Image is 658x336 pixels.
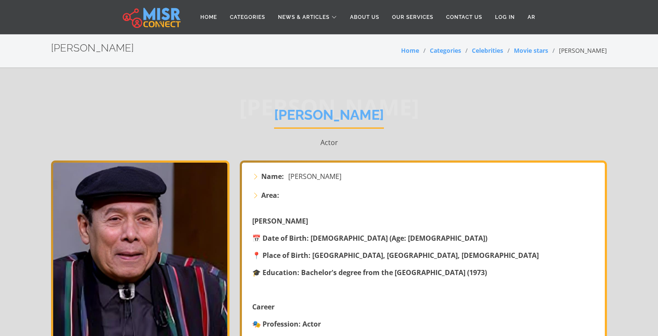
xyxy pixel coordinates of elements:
a: About Us [344,9,386,25]
p: Actor [51,137,607,148]
a: Contact Us [440,9,489,25]
a: Categories [430,46,461,54]
a: Categories [223,9,272,25]
strong: Career [252,302,275,312]
a: AR [521,9,542,25]
a: Our Services [386,9,440,25]
li: [PERSON_NAME] [548,46,607,55]
img: main.misr_connect [123,6,180,28]
a: Movie stars [514,46,548,54]
strong: Area: [261,190,279,200]
h2: [PERSON_NAME] [51,42,134,54]
strong: 🎓 Education: Bachelor's degree from the [GEOGRAPHIC_DATA] (1973) [252,268,487,277]
span: [PERSON_NAME] [288,171,341,182]
a: Home [194,9,223,25]
a: Home [401,46,419,54]
a: Log in [489,9,521,25]
h1: [PERSON_NAME] [274,107,384,129]
strong: Name: [261,171,284,182]
strong: 📅 Date of Birth: [DEMOGRAPHIC_DATA] (Age: [DEMOGRAPHIC_DATA]) [252,233,487,243]
strong: 🎭 Profession: Actor [252,319,321,329]
a: News & Articles [272,9,344,25]
a: Celebrities [472,46,503,54]
span: News & Articles [278,13,329,21]
strong: [PERSON_NAME] [252,216,308,226]
strong: 📍 Place of Birth: [GEOGRAPHIC_DATA], [GEOGRAPHIC_DATA], [DEMOGRAPHIC_DATA] [252,251,539,260]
